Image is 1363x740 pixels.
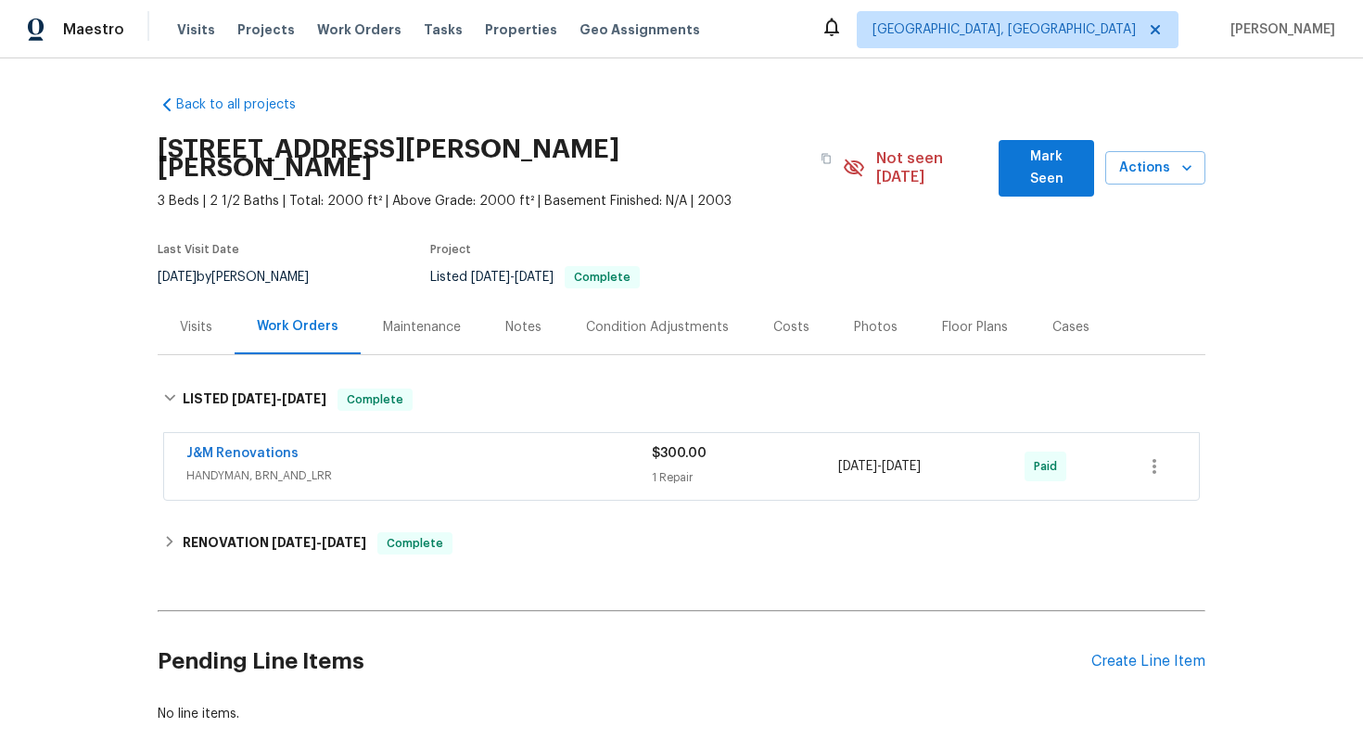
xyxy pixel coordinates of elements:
[232,392,276,405] span: [DATE]
[379,534,451,553] span: Complete
[567,272,638,283] span: Complete
[158,705,1205,723] div: No line items.
[186,447,299,460] a: J&M Renovations
[272,536,316,549] span: [DATE]
[177,20,215,39] span: Visits
[339,390,411,409] span: Complete
[158,96,336,114] a: Back to all projects
[63,20,124,39] span: Maestro
[232,392,326,405] span: -
[882,460,921,473] span: [DATE]
[257,317,338,336] div: Work Orders
[471,271,554,284] span: -
[1052,318,1089,337] div: Cases
[186,466,652,485] span: HANDYMAN, BRN_AND_LRR
[158,266,331,288] div: by [PERSON_NAME]
[383,318,461,337] div: Maintenance
[485,20,557,39] span: Properties
[158,370,1205,429] div: LISTED [DATE]-[DATE]Complete
[580,20,700,39] span: Geo Assignments
[1091,653,1205,670] div: Create Line Item
[505,318,541,337] div: Notes
[1034,457,1064,476] span: Paid
[158,244,239,255] span: Last Visit Date
[838,460,877,473] span: [DATE]
[158,271,197,284] span: [DATE]
[471,271,510,284] span: [DATE]
[317,20,401,39] span: Work Orders
[272,536,366,549] span: -
[515,271,554,284] span: [DATE]
[1223,20,1335,39] span: [PERSON_NAME]
[282,392,326,405] span: [DATE]
[876,149,988,186] span: Not seen [DATE]
[322,536,366,549] span: [DATE]
[942,318,1008,337] div: Floor Plans
[158,521,1205,566] div: RENOVATION [DATE]-[DATE]Complete
[183,389,326,411] h6: LISTED
[1105,151,1205,185] button: Actions
[652,468,838,487] div: 1 Repair
[180,318,212,337] div: Visits
[430,244,471,255] span: Project
[183,532,366,555] h6: RENOVATION
[158,619,1091,705] h2: Pending Line Items
[854,318,898,337] div: Photos
[838,457,921,476] span: -
[873,20,1136,39] span: [GEOGRAPHIC_DATA], [GEOGRAPHIC_DATA]
[652,447,707,460] span: $300.00
[773,318,809,337] div: Costs
[158,140,809,177] h2: [STREET_ADDRESS][PERSON_NAME][PERSON_NAME]
[999,140,1094,197] button: Mark Seen
[430,271,640,284] span: Listed
[1013,146,1079,191] span: Mark Seen
[809,142,843,175] button: Copy Address
[237,20,295,39] span: Projects
[424,23,463,36] span: Tasks
[586,318,729,337] div: Condition Adjustments
[1120,157,1191,180] span: Actions
[158,192,843,211] span: 3 Beds | 2 1/2 Baths | Total: 2000 ft² | Above Grade: 2000 ft² | Basement Finished: N/A | 2003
